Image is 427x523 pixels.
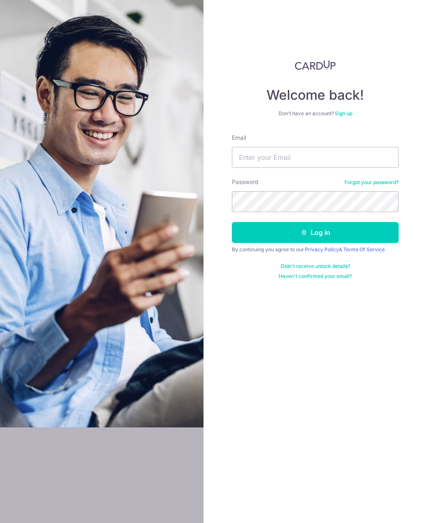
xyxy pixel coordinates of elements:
div: By continuing you agree to our & [232,246,399,253]
label: Password [232,178,259,186]
button: Log in [232,222,399,243]
input: Enter your Email [232,147,399,168]
a: Terms Of Service [343,246,385,253]
div: Don’t have an account? [232,110,399,117]
a: Privacy Policy [305,246,339,253]
a: Sign up [335,110,352,116]
a: Haven't confirmed your email? [279,273,352,280]
h4: Welcome back! [232,87,399,104]
a: Forgot your password? [344,179,399,186]
img: CardUp Logo [295,60,336,70]
label: Email [232,134,246,142]
a: Didn't receive unlock details? [281,263,350,270]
